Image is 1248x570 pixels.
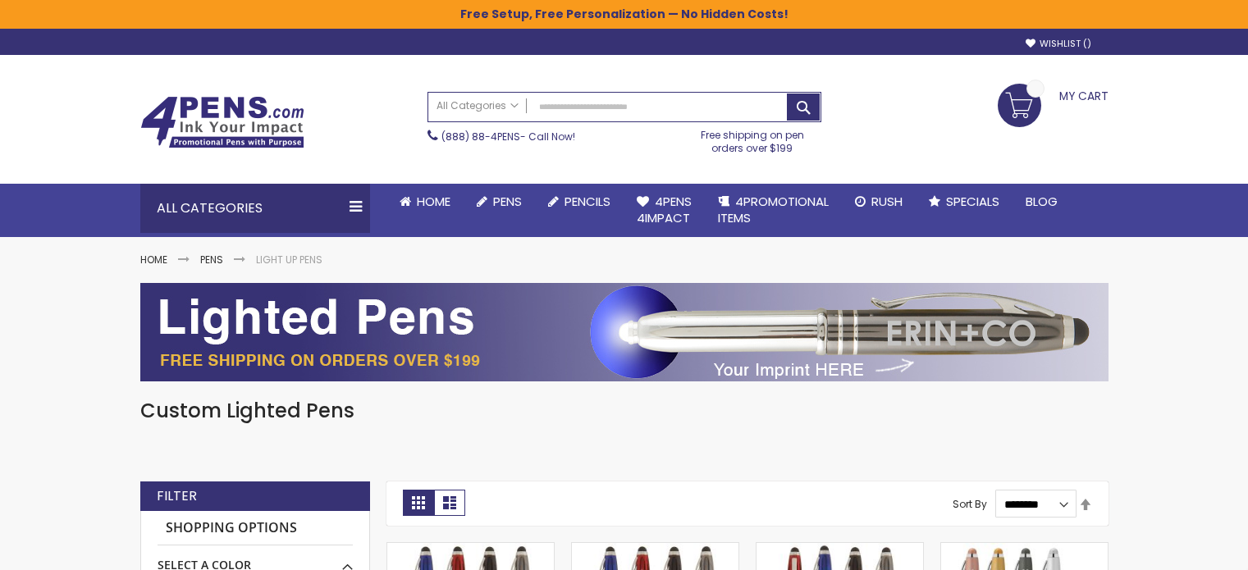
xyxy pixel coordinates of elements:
[1013,184,1071,220] a: Blog
[493,193,522,210] span: Pens
[437,99,519,112] span: All Categories
[683,122,821,155] div: Free shipping on pen orders over $199
[140,184,370,233] div: All Categories
[572,542,738,556] a: Vivano Duo Pen with Stylus - Standard Laser
[705,184,842,237] a: 4PROMOTIONALITEMS
[946,193,999,210] span: Specials
[757,542,923,556] a: Vivano Duo Pen with Stylus - ColorJet
[941,542,1108,556] a: Vivano Softy Metallic Pen with LED Light and Stylus - Laser Engraved
[464,184,535,220] a: Pens
[140,96,304,148] img: 4Pens Custom Pens and Promotional Products
[871,193,903,210] span: Rush
[953,497,987,511] label: Sort By
[624,184,705,237] a: 4Pens4impact
[140,283,1109,381] img: Light Up Pens
[441,130,520,144] a: (888) 88-4PENS
[387,542,554,556] a: Vivano Duo Pen with Stylus - LaserMax
[403,490,434,516] strong: Grid
[916,184,1013,220] a: Specials
[200,253,223,267] a: Pens
[428,93,527,120] a: All Categories
[637,193,692,226] span: 4Pens 4impact
[417,193,450,210] span: Home
[386,184,464,220] a: Home
[535,184,624,220] a: Pencils
[718,193,829,226] span: 4PROMOTIONAL ITEMS
[441,130,575,144] span: - Call Now!
[256,253,322,267] strong: Light Up Pens
[1026,38,1091,50] a: Wishlist
[1026,193,1058,210] span: Blog
[157,487,197,505] strong: Filter
[842,184,916,220] a: Rush
[140,253,167,267] a: Home
[158,511,353,546] strong: Shopping Options
[140,398,1109,424] h1: Custom Lighted Pens
[565,193,610,210] span: Pencils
